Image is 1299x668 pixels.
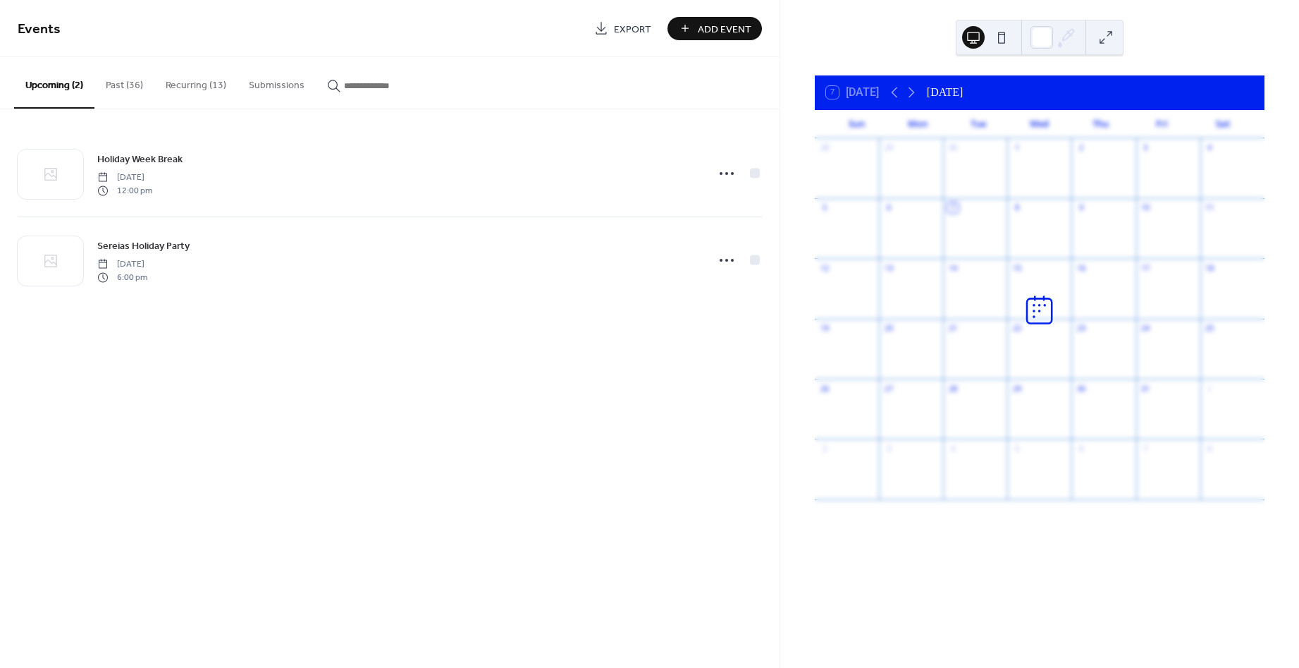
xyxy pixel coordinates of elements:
[819,262,830,273] div: 12
[883,383,894,394] div: 27
[1140,443,1151,454] div: 7
[1011,323,1022,334] div: 22
[819,142,830,153] div: 28
[1011,262,1022,273] div: 15
[154,57,238,107] button: Recurring (13)
[97,239,190,254] span: Sereias Holiday Party
[1076,262,1086,273] div: 16
[1011,383,1022,394] div: 29
[1140,202,1151,213] div: 10
[1011,142,1022,153] div: 1
[1140,323,1151,334] div: 24
[1076,142,1086,153] div: 2
[1140,142,1151,153] div: 3
[97,171,152,184] span: [DATE]
[1070,110,1131,138] div: Thu
[97,151,183,167] a: Holiday Week Break
[97,184,152,197] span: 12:00 pm
[1076,202,1086,213] div: 9
[883,443,894,454] div: 3
[1205,142,1215,153] div: 4
[97,238,190,254] a: Sereias Holiday Party
[947,323,958,334] div: 21
[947,262,958,273] div: 14
[1140,262,1151,273] div: 17
[97,271,147,284] span: 6:00 pm
[1009,110,1071,138] div: Wed
[1076,443,1086,454] div: 6
[819,202,830,213] div: 5
[887,110,948,138] div: Mon
[1011,443,1022,454] div: 5
[1205,202,1215,213] div: 11
[1076,383,1086,394] div: 30
[883,202,894,213] div: 6
[97,152,183,167] span: Holiday Week Break
[698,22,751,37] span: Add Event
[947,142,958,153] div: 30
[584,17,662,40] a: Export
[1205,383,1215,394] div: 1
[883,262,894,273] div: 13
[14,57,94,109] button: Upcoming (2)
[1205,262,1215,273] div: 18
[1131,110,1193,138] div: Fri
[819,443,830,454] div: 2
[826,110,887,138] div: Sun
[883,142,894,153] div: 29
[819,323,830,334] div: 19
[948,110,1009,138] div: Tue
[819,383,830,394] div: 26
[883,323,894,334] div: 20
[238,57,316,107] button: Submissions
[18,16,61,43] span: Events
[1011,202,1022,213] div: 8
[97,258,147,271] span: [DATE]
[947,443,958,454] div: 4
[614,22,651,37] span: Export
[1192,110,1253,138] div: Sat
[1205,323,1215,334] div: 25
[927,84,964,101] div: [DATE]
[947,202,958,213] div: 7
[94,57,154,107] button: Past (36)
[667,17,762,40] button: Add Event
[1076,323,1086,334] div: 23
[1205,443,1215,454] div: 8
[947,383,958,394] div: 28
[1140,383,1151,394] div: 31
